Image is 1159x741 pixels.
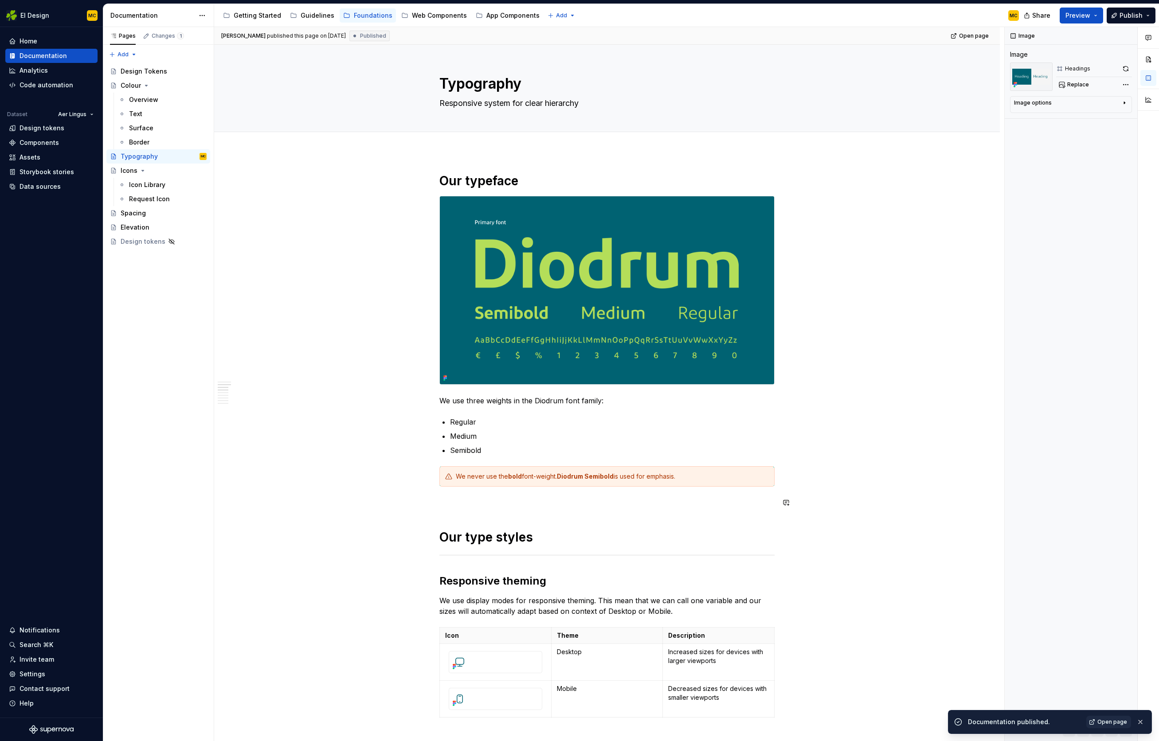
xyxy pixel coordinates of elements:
[20,81,73,90] div: Code automation
[110,32,136,39] div: Pages
[20,51,67,60] div: Documentation
[1032,11,1050,20] span: Share
[115,135,210,149] a: Border
[88,12,96,19] div: MC
[557,647,658,656] p: Desktop
[2,6,101,25] button: EI DesignMC
[267,32,346,39] div: published this page on [DATE]
[1056,78,1093,91] button: Replace
[398,8,470,23] a: Web Components
[1010,62,1053,91] img: 82924276-3343-4ce3-bedf-965a56f546bb.png
[5,78,98,92] a: Code automation
[121,152,158,161] div: Typography
[54,108,98,121] button: Aer Lingus
[20,168,74,176] div: Storybook stories
[20,138,59,147] div: Components
[545,9,578,22] button: Add
[450,431,775,441] p: Medium
[1019,8,1056,23] button: Share
[106,206,210,220] a: Spacing
[1067,81,1089,88] span: Replace
[1060,8,1103,23] button: Preview
[5,667,98,681] a: Settings
[449,688,470,710] img: a3c316b4-e79b-4426-82d1-0b2ea29690bc.png
[439,595,775,616] p: We use display modes for responsive theming. This mean that we can call one variable and our size...
[1107,8,1155,23] button: Publish
[152,32,184,39] div: Changes
[115,93,210,107] a: Overview
[106,149,210,164] a: TypographyMC
[20,626,60,635] div: Notifications
[121,81,141,90] div: Colour
[439,574,775,588] h2: Responsive theming
[121,223,149,232] div: Elevation
[440,196,774,384] img: 5cdc7314-0eb9-4d4a-ac91-f592aa722fcc.png
[1014,99,1128,110] button: Image options
[106,78,210,93] a: Colour
[234,11,281,20] div: Getting Started
[106,220,210,234] a: Elevation
[5,682,98,696] button: Contact support
[106,64,210,78] a: Design Tokens
[1014,99,1052,106] div: Image options
[121,166,137,175] div: Icons
[129,95,158,104] div: Overview
[438,96,773,110] textarea: Responsive system for clear hierarchy
[354,11,392,20] div: Foundations
[445,631,546,640] p: Icon
[948,30,993,42] a: Open page
[340,8,396,23] a: Foundations
[456,472,769,481] div: We never use the font-weight. is used for emphasis.
[219,7,543,24] div: Page tree
[106,164,210,178] a: Icons
[301,11,334,20] div: Guidelines
[5,150,98,164] a: Assets
[115,121,210,135] a: Surface
[668,684,769,702] p: Decreased sizes for devices with smaller viewports
[177,32,184,39] span: 1
[115,192,210,206] a: Request Icon
[5,165,98,179] a: Storybook stories
[1065,65,1090,72] div: Headings
[5,121,98,135] a: Design tokens
[449,651,470,673] img: 39afed88-8078-479c-8325-ff137024a33c.png
[110,11,194,20] div: Documentation
[5,49,98,63] a: Documentation
[121,67,167,76] div: Design Tokens
[450,417,775,427] p: Regular
[219,8,285,23] a: Getting Started
[286,8,338,23] a: Guidelines
[959,32,989,39] span: Open page
[5,652,98,667] a: Invite team
[1065,11,1090,20] span: Preview
[450,445,775,456] p: Semibold
[412,11,467,20] div: Web Components
[1010,50,1028,59] div: Image
[1120,11,1143,20] span: Publish
[6,10,17,21] img: 56b5df98-d96d-4d7e-807c-0afdf3bdaefa.png
[20,182,61,191] div: Data sources
[20,655,54,664] div: Invite team
[360,32,386,39] span: Published
[20,153,40,162] div: Assets
[557,631,658,640] p: Theme
[5,696,98,710] button: Help
[556,12,567,19] span: Add
[668,631,769,640] p: Description
[7,111,27,118] div: Dataset
[20,699,34,708] div: Help
[20,66,48,75] div: Analytics
[129,180,165,189] div: Icon Library
[5,63,98,78] a: Analytics
[20,640,53,649] div: Search ⌘K
[5,179,98,194] a: Data sources
[20,670,45,679] div: Settings
[508,472,522,480] strong: bold
[20,11,49,20] div: EI Design
[439,173,775,189] h1: Our typeface
[5,136,98,150] a: Components
[29,725,74,734] svg: Supernova Logo
[968,718,1081,726] div: Documentation published.
[439,529,775,545] h1: Our type styles
[129,195,170,203] div: Request Icon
